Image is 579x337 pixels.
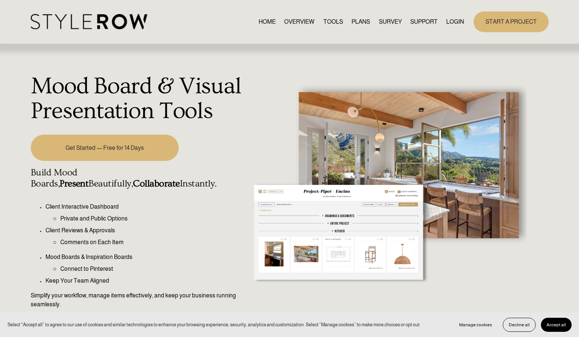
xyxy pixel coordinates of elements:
a: START A PROJECT [474,11,549,32]
p: Private and Public Options [60,214,244,223]
span: Decline all [509,322,530,327]
button: Accept all [541,318,572,332]
a: Get Started — Free for 14 Days [31,135,179,161]
a: folder dropdown [410,17,438,27]
button: Decline all [503,318,536,332]
p: Connect to Pinterest [60,264,244,273]
p: Select “Accept all” to agree to our use of cookies and similar technologies to enhance your brows... [7,321,421,328]
p: Comments on Each Item [60,238,244,247]
strong: Collaborate [133,178,179,189]
p: Keep Your Team Aligned [46,276,244,285]
a: OVERVIEW [284,17,314,27]
p: Mood Boards & Inspiration Boards [46,253,244,262]
span: Manage cookies [459,322,492,327]
img: StyleRow [31,14,147,29]
a: TOOLS [323,17,343,27]
button: Manage cookies [454,318,498,332]
span: SUPPORT [410,17,438,26]
strong: Present [60,178,88,189]
a: PLANS [351,17,370,27]
span: Accept all [546,322,566,327]
h1: Mood Board & Visual Presentation Tools [31,74,244,124]
a: HOME [259,17,276,27]
p: Client Interactive Dashboard [46,202,244,211]
p: Simplify your workflow, manage items effectively, and keep your business running seamlessly. [31,291,244,309]
h4: Build Mood Boards, Beautifully, Instantly. [31,167,244,189]
a: LOGIN [446,17,464,27]
p: Client Reviews & Approvals [46,226,244,235]
a: SURVEY [379,17,402,27]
